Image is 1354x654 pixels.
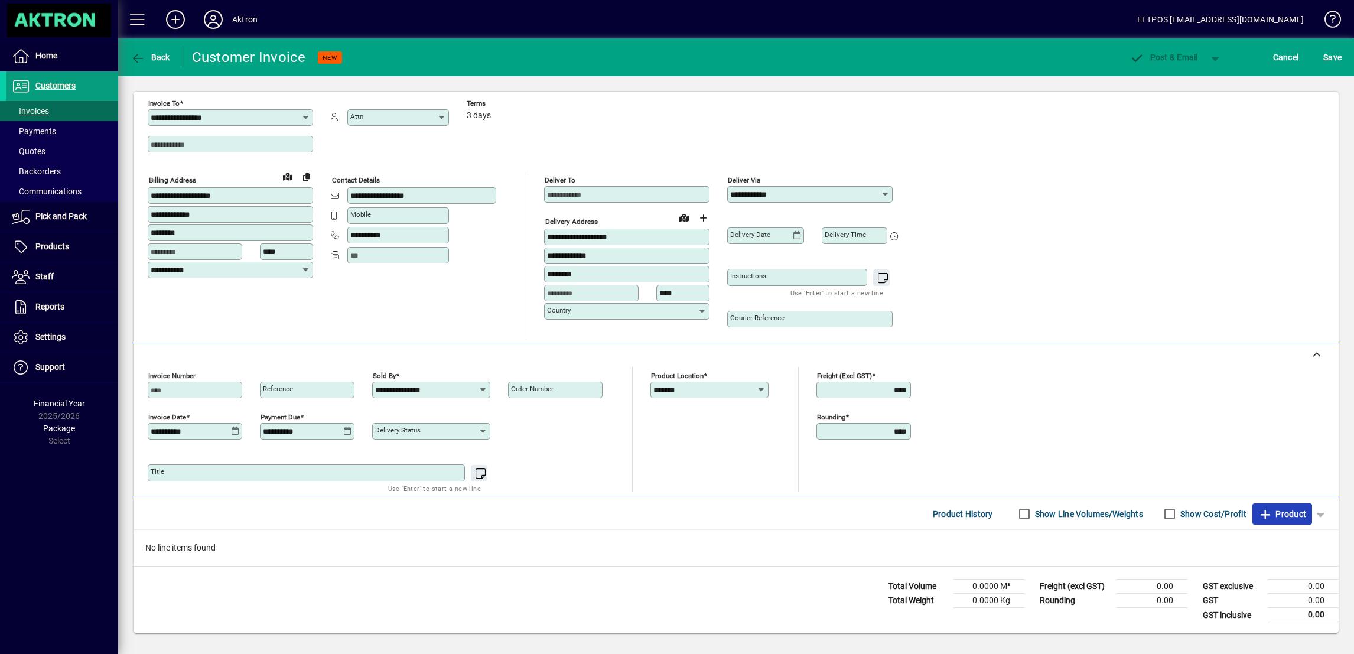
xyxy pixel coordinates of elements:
[12,167,61,176] span: Backorders
[1033,508,1143,520] label: Show Line Volumes/Weights
[1268,594,1339,608] td: 0.00
[1270,47,1302,68] button: Cancel
[1197,594,1268,608] td: GST
[928,503,998,525] button: Product History
[730,272,766,280] mat-label: Instructions
[790,286,883,300] mat-hint: Use 'Enter' to start a new line
[148,99,180,108] mat-label: Invoice To
[6,41,118,71] a: Home
[278,167,297,186] a: View on map
[651,372,704,380] mat-label: Product location
[35,212,87,221] span: Pick and Pack
[232,10,258,29] div: Aktron
[118,47,183,68] app-page-header-button: Back
[6,323,118,352] a: Settings
[35,362,65,372] span: Support
[730,230,770,239] mat-label: Delivery date
[1258,505,1306,523] span: Product
[131,53,170,62] span: Back
[1178,508,1246,520] label: Show Cost/Profit
[547,306,571,314] mat-label: Country
[34,399,85,408] span: Financial Year
[730,314,785,322] mat-label: Courier Reference
[35,81,76,90] span: Customers
[953,594,1024,608] td: 0.0000 Kg
[12,147,45,156] span: Quotes
[933,505,993,523] span: Product History
[350,210,371,219] mat-label: Mobile
[694,209,712,227] button: Choose address
[6,232,118,262] a: Products
[825,230,866,239] mat-label: Delivery time
[1117,580,1187,594] td: 0.00
[1273,48,1299,67] span: Cancel
[1034,580,1117,594] td: Freight (excl GST)
[1268,608,1339,623] td: 0.00
[194,9,232,30] button: Profile
[6,141,118,161] a: Quotes
[6,292,118,322] a: Reports
[817,372,872,380] mat-label: Freight (excl GST)
[373,372,396,380] mat-label: Sold by
[128,47,173,68] button: Back
[375,426,421,434] mat-label: Delivery status
[6,161,118,181] a: Backorders
[511,385,554,393] mat-label: Order number
[1130,53,1198,62] span: ost & Email
[467,111,491,121] span: 3 days
[157,9,194,30] button: Add
[1323,53,1328,62] span: S
[350,112,363,121] mat-label: Attn
[12,187,82,196] span: Communications
[388,481,481,495] mat-hint: Use 'Enter' to start a new line
[953,580,1024,594] td: 0.0000 M³
[35,51,57,60] span: Home
[883,580,953,594] td: Total Volume
[134,530,1339,566] div: No line items found
[297,167,316,186] button: Copy to Delivery address
[323,54,337,61] span: NEW
[35,302,64,311] span: Reports
[675,208,694,227] a: View on map
[1323,48,1342,67] span: ave
[6,262,118,292] a: Staff
[192,48,306,67] div: Customer Invoice
[35,272,54,281] span: Staff
[1197,608,1268,623] td: GST inclusive
[1137,10,1304,29] div: EFTPOS [EMAIL_ADDRESS][DOMAIN_NAME]
[35,242,69,251] span: Products
[6,181,118,201] a: Communications
[467,100,538,108] span: Terms
[1117,594,1187,608] td: 0.00
[1252,503,1312,525] button: Product
[883,594,953,608] td: Total Weight
[263,385,293,393] mat-label: Reference
[1268,580,1339,594] td: 0.00
[6,353,118,382] a: Support
[1124,47,1204,68] button: Post & Email
[1034,594,1117,608] td: Rounding
[817,413,845,421] mat-label: Rounding
[148,413,186,421] mat-label: Invoice date
[148,372,196,380] mat-label: Invoice number
[728,176,760,184] mat-label: Deliver via
[1316,2,1339,41] a: Knowledge Base
[12,126,56,136] span: Payments
[35,332,66,341] span: Settings
[1150,53,1156,62] span: P
[43,424,75,433] span: Package
[6,101,118,121] a: Invoices
[545,176,575,184] mat-label: Deliver To
[6,202,118,232] a: Pick and Pack
[261,413,300,421] mat-label: Payment due
[1197,580,1268,594] td: GST exclusive
[1320,47,1345,68] button: Save
[12,106,49,116] span: Invoices
[6,121,118,141] a: Payments
[151,467,164,476] mat-label: Title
